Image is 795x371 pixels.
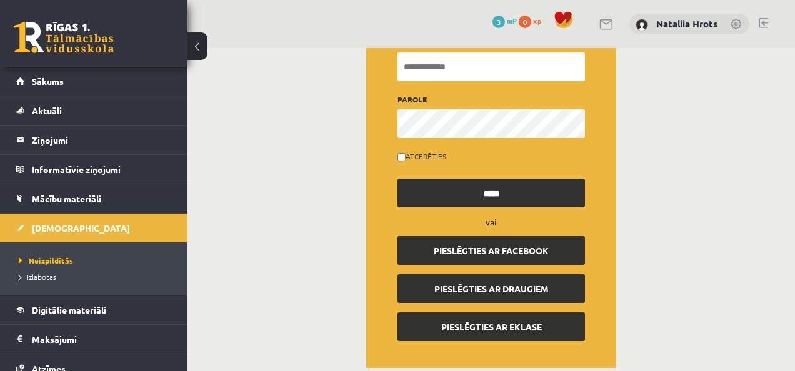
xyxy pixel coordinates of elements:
a: Ziņojumi [16,126,172,154]
a: 3 mP [492,16,517,26]
a: Aktuāli [16,96,172,125]
a: Pieslēgties ar Facebook [210,188,397,217]
span: Mācību materiāli [32,193,101,204]
a: Digitālie materiāli [16,295,172,324]
legend: Informatīvie ziņojumi [32,155,172,184]
label: Atcerēties [210,102,259,114]
a: Informatīvie ziņojumi [16,155,172,184]
a: Mācību materiāli [16,184,172,213]
div: vai [210,159,397,188]
span: Izlabotās [19,272,56,282]
a: Pieslēgties ar Draugiem [210,226,397,255]
a: Maksājumi [16,325,172,354]
img: Nataliia Hrots [636,19,648,31]
a: Neizpildītās [19,255,175,266]
span: Digitālie materiāli [32,304,106,315]
span: xp [533,16,541,26]
a: Sākums [16,67,172,96]
span: Aktuāli [32,105,62,116]
legend: Maksājumi [32,325,172,354]
input: Atcerēties [210,105,218,113]
a: Rīgas 1. Tālmācības vidusskola [14,22,114,53]
span: 0 [519,16,531,28]
span: 3 [492,16,505,28]
a: [DEMOGRAPHIC_DATA] [16,214,172,242]
a: Izlabotās [19,271,175,282]
span: mP [507,16,517,26]
span: Sākums [32,76,64,87]
a: Nataliia Hrots [656,17,717,30]
span: [DEMOGRAPHIC_DATA] [32,222,130,234]
a: 0 xp [519,16,547,26]
span: Neizpildītās [19,255,73,265]
label: Parole [210,46,239,57]
a: Pieslēgties ar Eklase [210,264,397,293]
legend: Ziņojumi [32,126,172,154]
